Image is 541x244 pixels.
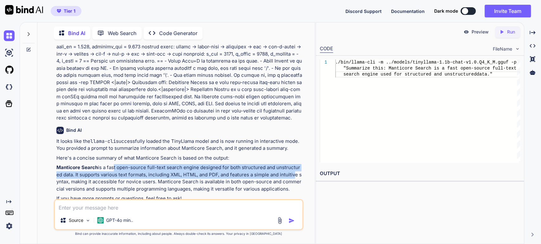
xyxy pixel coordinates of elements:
p: Run [507,29,515,35]
p: Bind can provide inaccurate information, including about people. Always double-check its answers.... [54,231,304,236]
img: Pick Models [85,218,91,223]
h2: OUTPUT [316,166,524,181]
p: Here's a concise summary of what Manticore Search is based on the output: [56,155,302,162]
img: attachment [276,217,283,224]
span: Discord Support [345,9,382,14]
div: 1 [320,59,327,65]
img: githubLight [4,64,15,75]
img: chevron down [515,46,520,52]
div: CODE [320,45,333,53]
span: ource full-text [476,66,516,71]
span: Documentation [391,9,425,14]
span: t-v1.0.Q4_K_M.gguf -p [460,60,516,65]
img: ai-studio [4,47,15,58]
p: Bind AI [68,29,85,37]
img: Bind AI [5,5,43,15]
span: Dark mode [434,8,458,14]
strong: Manticore Search [56,164,98,170]
p: If you have more prompts or questions, feel free to ask! [56,195,302,202]
p: Source [69,217,83,223]
p: Web Search [108,29,137,37]
img: GPT-4o mini [97,217,104,223]
img: darkCloudIdeIcon [4,82,15,92]
span: FileName [493,46,512,52]
p: Code Generator [159,29,197,37]
img: premium [57,9,61,13]
p: It looks like the successfully loaded the TinyLlama model and is now running in interactive mode.... [56,138,302,152]
span: "Summarize this: Manticore Search is a fast open-s [343,66,476,71]
span: data." [476,72,492,77]
span: search engine used for structured and unstructured [343,72,476,77]
button: Discord Support [345,8,382,15]
p: is a fast open-source full-text search engine designed for both structured and unstructured data.... [56,164,302,192]
span: ./bin/llama-cli -m ../models/tinyllama-1.1b-cha [335,60,460,65]
img: chat [4,30,15,41]
p: GPT-4o min.. [106,217,133,223]
img: icon [288,217,295,224]
button: premiumTier 1 [51,6,81,16]
h6: Bind AI [66,127,82,133]
p: Preview [472,29,489,35]
img: preview [463,29,469,35]
span: Tier 1 [64,8,75,14]
button: Documentation [391,8,425,15]
img: settings [4,221,15,231]
code: llama-cli [90,138,116,144]
button: Invite Team [485,5,531,17]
